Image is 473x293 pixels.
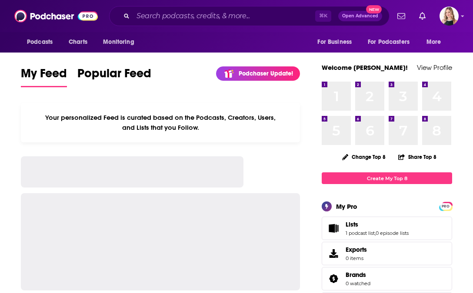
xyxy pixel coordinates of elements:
button: open menu [362,34,422,50]
span: Brands [346,271,366,279]
a: View Profile [417,63,452,72]
button: open menu [420,34,452,50]
span: Lists [322,217,452,240]
div: Search podcasts, credits, & more... [109,6,390,26]
button: Change Top 8 [337,151,391,162]
a: Welcome [PERSON_NAME]! [322,63,408,72]
button: open menu [21,34,64,50]
button: Show profile menu [440,7,459,26]
span: Popular Feed [77,66,151,86]
input: Search podcasts, credits, & more... [133,9,315,23]
a: Brands [325,273,342,285]
div: My Pro [336,202,357,211]
span: Charts [69,36,87,48]
span: Exports [346,246,367,253]
span: Brands [322,267,452,290]
a: 1 podcast list [346,230,375,236]
span: Open Advanced [342,14,378,18]
a: PRO [440,203,451,209]
span: 0 items [346,255,367,261]
span: For Business [317,36,352,48]
span: Monitoring [103,36,134,48]
span: More [426,36,441,48]
span: Logged in as Ilana.Dvir [440,7,459,26]
button: open menu [311,34,363,50]
button: open menu [97,34,145,50]
a: Charts [63,34,93,50]
a: Show notifications dropdown [394,9,409,23]
a: 0 episode lists [376,230,409,236]
div: Your personalized Feed is curated based on the Podcasts, Creators, Users, and Lists that you Follow. [21,103,300,142]
a: Lists [325,222,342,234]
img: User Profile [440,7,459,26]
span: , [375,230,376,236]
a: My Feed [21,66,67,87]
span: For Podcasters [368,36,410,48]
button: Share Top 8 [398,148,437,165]
span: Exports [325,247,342,260]
a: Create My Top 8 [322,172,452,184]
a: Lists [346,221,409,228]
span: New [366,5,382,13]
span: Lists [346,221,358,228]
a: Exports [322,242,452,265]
span: My Feed [21,66,67,86]
a: Show notifications dropdown [416,9,429,23]
a: 0 watched [346,280,370,286]
p: Podchaser Update! [239,70,293,77]
button: Open AdvancedNew [338,11,382,21]
a: Popular Feed [77,66,151,87]
span: Podcasts [27,36,53,48]
img: Podchaser - Follow, Share and Rate Podcasts [14,8,98,24]
a: Brands [346,271,370,279]
span: ⌘ K [315,10,331,22]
